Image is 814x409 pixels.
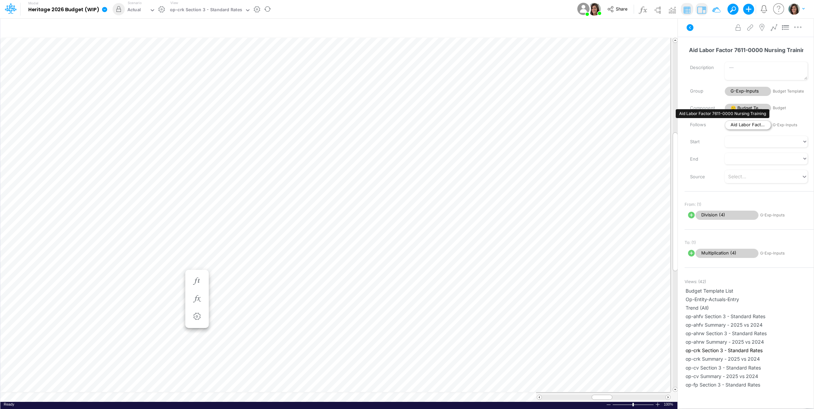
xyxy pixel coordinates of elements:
[725,87,771,96] span: G-Exp-Inputs
[685,240,696,246] span: To: (1)
[655,402,660,407] div: Zoom In
[686,304,813,311] span: Trend (All)
[685,153,720,165] label: End
[170,0,178,5] label: View
[4,402,14,407] div: In Ready mode
[685,201,701,208] span: From: (1)
[612,402,655,407] div: Zoom
[686,296,813,303] span: Op-Entity-Actuals-Entry
[773,88,808,94] span: Budget Template
[4,402,14,406] span: Ready
[686,364,813,371] span: op-cv Section 3 - Standard Rates
[632,403,634,406] div: Zoom
[685,85,720,97] label: Group
[725,120,771,130] span: Aid Labor Factor 7611-0000 Nursing Training
[606,402,611,407] div: Zoom Out
[685,119,720,131] label: Follows
[588,3,601,16] img: User Image Icon
[773,105,808,111] span: Budget
[576,1,591,17] img: User Image Icon
[728,173,746,180] div: Select...
[685,136,720,148] label: Start
[686,373,813,380] span: op-cv Summary - 2025 vs 2024
[685,62,720,73] label: Description
[616,6,627,11] span: Share
[686,330,813,337] span: op-ahrw Section 3 - Standard Rates
[695,211,758,220] span: Division (4)
[686,338,813,345] span: op-ahrw Summary - 2025 vs 2024
[685,44,808,56] input: — Node name —
[686,381,813,388] span: op-fp Section 3 - Standard Rates
[604,4,632,15] button: Share
[6,21,529,35] input: Type a title here
[773,122,808,128] span: G-Exp-Inputs
[685,279,706,285] span: Views: ( 42 )
[686,347,813,354] span: op-crk Section 3 - Standard Rates
[725,104,771,113] span: 🙂 Budget Template
[128,0,142,5] label: Scenario
[685,171,720,183] label: Source
[664,402,674,407] div: Zoom level
[28,1,38,5] label: Model
[686,355,813,362] span: op-crk Summary - 2025 vs 2024
[676,109,769,118] div: Aid Labor Factor 7611-0000 Nursing Training
[28,7,99,13] b: Heritage 2026 Budget (WIP)
[685,102,720,114] label: Component
[686,313,813,320] span: op-ahfv Section 3 - Standard Rates
[664,402,674,407] span: 100%
[760,5,768,13] a: Notifications
[695,249,758,258] span: Multiplication (4)
[170,6,242,14] div: op-crk Section 3 - Standard Rates
[686,287,813,294] span: Budget Template List
[686,321,813,328] span: op-ahfv Summary - 2025 vs 2024
[127,6,141,14] div: Actual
